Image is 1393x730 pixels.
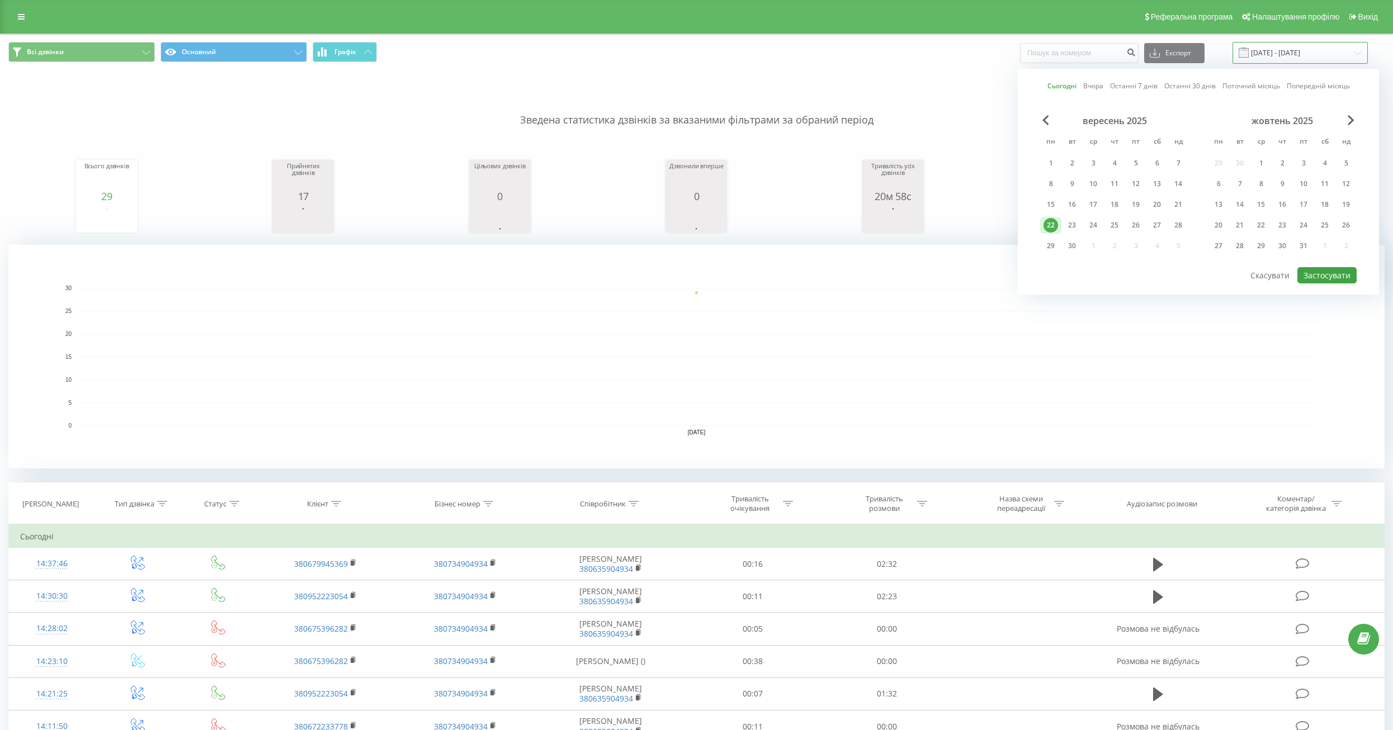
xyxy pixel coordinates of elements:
[668,191,724,202] div: 0
[1244,267,1296,283] button: Скасувати
[65,377,72,383] text: 10
[204,499,226,509] div: Статус
[579,563,633,574] a: 380635904934
[820,677,954,710] td: 01:32
[1020,43,1139,63] input: Пошук за номером
[294,688,348,699] a: 380952223054
[115,499,154,509] div: Тип дзвінка
[1208,217,1229,234] div: пн 20 жовт 2025 р.
[1252,12,1339,21] span: Налаштування профілю
[1348,115,1354,125] span: Next Month
[79,202,135,235] div: A chart.
[854,494,914,513] div: Тривалість розмови
[686,677,820,710] td: 00:07
[1272,238,1293,254] div: чт 30 жовт 2025 р.
[535,613,686,645] td: [PERSON_NAME]
[20,553,83,575] div: 14:37:46
[1106,134,1123,151] abbr: четвер
[1061,238,1083,254] div: вт 30 вер 2025 р.
[1253,134,1269,151] abbr: середа
[20,585,83,607] div: 14:30:30
[472,202,528,235] svg: A chart.
[65,354,72,360] text: 15
[1250,217,1272,234] div: ср 22 жовт 2025 р.
[1254,239,1268,253] div: 29
[1107,156,1122,170] div: 4
[1117,623,1200,634] span: Розмова не відбулась
[1042,115,1049,125] span: Previous Month
[1085,134,1102,151] abbr: середа
[686,580,820,613] td: 00:11
[1314,155,1335,172] div: сб 4 жовт 2025 р.
[1146,176,1168,192] div: сб 13 вер 2025 р.
[294,558,348,569] a: 380679945369
[1104,155,1125,172] div: чт 4 вер 2025 р.
[20,651,83,672] div: 14:23:10
[1149,134,1165,151] abbr: субота
[8,245,1385,468] div: A chart.
[79,191,135,202] div: 29
[1150,177,1164,191] div: 13
[1293,217,1314,234] div: пт 24 жовт 2025 р.
[1061,155,1083,172] div: вт 2 вер 2025 р.
[1065,177,1079,191] div: 9
[1229,217,1250,234] div: вт 21 жовт 2025 р.
[1274,134,1291,151] abbr: четвер
[1208,115,1357,126] div: жовтень 2025
[1208,176,1229,192] div: пн 6 жовт 2025 р.
[1128,197,1143,212] div: 19
[1128,156,1143,170] div: 5
[686,548,820,580] td: 00:16
[1339,156,1353,170] div: 5
[1250,176,1272,192] div: ср 8 жовт 2025 р.
[1104,217,1125,234] div: чт 25 вер 2025 р.
[668,202,724,235] svg: A chart.
[65,331,72,337] text: 20
[307,499,328,509] div: Клієнт
[275,191,331,202] div: 17
[535,580,686,613] td: [PERSON_NAME]
[1040,238,1061,254] div: пн 29 вер 2025 р.
[1233,197,1247,212] div: 14
[435,499,480,509] div: Бізнес номер
[1150,156,1164,170] div: 6
[1272,176,1293,192] div: чт 9 жовт 2025 р.
[1104,196,1125,213] div: чт 18 вер 2025 р.
[1042,134,1059,151] abbr: понеділок
[1065,218,1079,233] div: 23
[8,91,1385,127] p: Зведена статистика дзвінків за вказаними фільтрами за обраний період
[1150,197,1164,212] div: 20
[1250,238,1272,254] div: ср 29 жовт 2025 р.
[1287,80,1350,91] a: Попередній місяць
[1314,176,1335,192] div: сб 11 жовт 2025 р.
[434,656,488,666] a: 380734904934
[1211,218,1226,233] div: 20
[27,48,64,56] span: Всі дзвінки
[1339,218,1353,233] div: 26
[865,202,921,235] div: A chart.
[1168,217,1189,234] div: нд 28 вер 2025 р.
[1211,197,1226,212] div: 13
[313,42,377,62] button: Графік
[1043,197,1058,212] div: 15
[1293,238,1314,254] div: пт 31 жовт 2025 р.
[1171,218,1186,233] div: 28
[1229,196,1250,213] div: вт 14 жовт 2025 р.
[1040,155,1061,172] div: пн 1 вер 2025 р.
[686,613,820,645] td: 00:05
[580,499,626,509] div: Співробітник
[1146,196,1168,213] div: сб 20 вер 2025 р.
[1086,156,1101,170] div: 3
[1296,177,1311,191] div: 10
[1229,238,1250,254] div: вт 28 жовт 2025 р.
[434,688,488,699] a: 380734904934
[1335,196,1357,213] div: нд 19 жовт 2025 р.
[1040,176,1061,192] div: пн 8 вер 2025 р.
[472,191,528,202] div: 0
[1083,217,1104,234] div: ср 24 вер 2025 р.
[865,191,921,202] div: 20м 58с
[1040,196,1061,213] div: пн 15 вер 2025 р.
[820,613,954,645] td: 00:00
[1254,177,1268,191] div: 8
